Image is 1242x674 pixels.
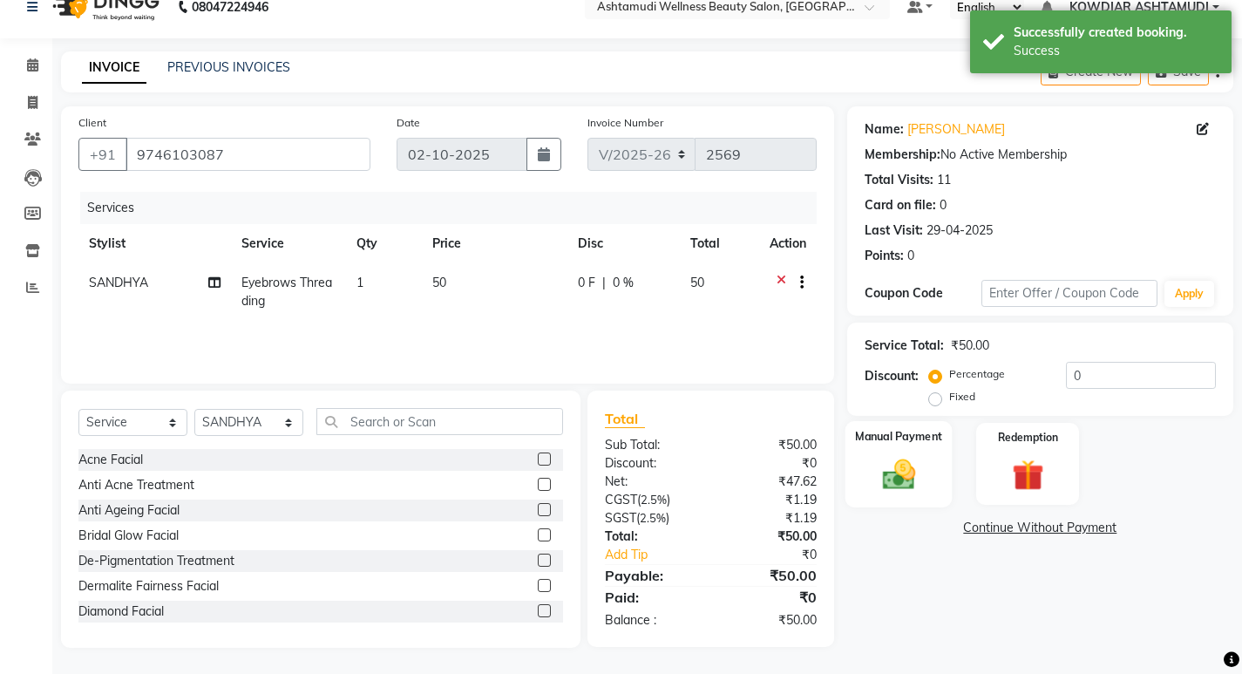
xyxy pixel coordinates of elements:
span: SANDHYA [89,275,148,290]
a: INVOICE [82,52,146,84]
span: 2.5% [641,493,667,507]
div: Payable: [592,565,710,586]
th: Price [422,224,567,263]
div: ₹50.00 [710,528,829,546]
div: No Active Membership [865,146,1216,164]
div: ₹50.00 [710,436,829,454]
div: Anti Acne Treatment [78,476,194,494]
div: ₹1.19 [710,491,829,509]
th: Service [231,224,346,263]
span: SGST [605,510,636,526]
span: Eyebrows Threading [241,275,332,309]
div: ₹1.19 [710,509,829,528]
div: ₹0 [730,546,830,564]
div: 0 [940,196,947,214]
label: Percentage [949,366,1005,382]
a: PREVIOUS INVOICES [167,59,290,75]
th: Stylist [78,224,231,263]
span: 1 [356,275,363,290]
a: Continue Without Payment [851,519,1230,537]
input: Search or Scan [316,408,563,435]
span: 0 % [613,274,634,292]
div: Services [80,192,830,224]
div: Net: [592,473,710,491]
div: De-Pigmentation Treatment [78,552,234,570]
th: Qty [346,224,423,263]
th: Action [759,224,817,263]
input: Search by Name/Mobile/Email/Code [126,138,370,171]
label: Fixed [949,389,975,405]
label: Redemption [998,430,1058,446]
div: Balance : [592,611,710,630]
label: Client [78,115,106,131]
div: Sub Total: [592,436,710,454]
div: ( ) [592,491,710,509]
span: Total [605,410,645,428]
div: Diamond Facial [78,603,164,621]
div: Last Visit: [865,221,923,240]
div: Anti Ageing Facial [78,501,180,520]
div: Points: [865,247,904,265]
span: 2.5% [640,511,666,525]
div: ₹0 [710,587,829,608]
th: Disc [567,224,681,263]
div: Name: [865,120,904,139]
div: Dermalite Fairness Facial [78,577,219,596]
div: Membership: [865,146,940,164]
span: 50 [690,275,704,290]
a: Add Tip [592,546,730,564]
span: | [602,274,606,292]
div: ₹47.62 [710,473,829,491]
div: Service Total: [865,337,944,355]
button: +91 [78,138,127,171]
span: CGST [605,492,637,507]
div: Paid: [592,587,710,608]
div: Successfully created booking. [1014,24,1218,42]
div: ₹50.00 [710,565,829,586]
a: [PERSON_NAME] [907,120,1005,139]
th: Total [680,224,758,263]
div: Card on file: [865,196,936,214]
div: Acne Facial [78,451,143,469]
button: Apply [1164,281,1214,307]
span: 0 F [578,274,595,292]
label: Invoice Number [587,115,663,131]
div: ( ) [592,509,710,528]
div: 0 [907,247,914,265]
div: Bridal Glow Facial [78,527,179,545]
div: Coupon Code [865,284,981,303]
div: Total Visits: [865,171,933,189]
label: Manual Payment [855,428,942,445]
div: 11 [937,171,951,189]
div: Discount: [592,454,710,473]
img: _gift.svg [1002,456,1054,495]
img: _cash.svg [872,455,925,493]
label: Date [397,115,420,131]
input: Enter Offer / Coupon Code [981,280,1157,307]
div: ₹0 [710,454,829,473]
div: Total: [592,528,710,546]
div: ₹50.00 [951,337,989,355]
div: ₹50.00 [710,611,829,630]
div: 29-04-2025 [926,221,993,240]
div: Discount: [865,367,919,385]
span: 50 [432,275,446,290]
div: Success [1014,42,1218,60]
